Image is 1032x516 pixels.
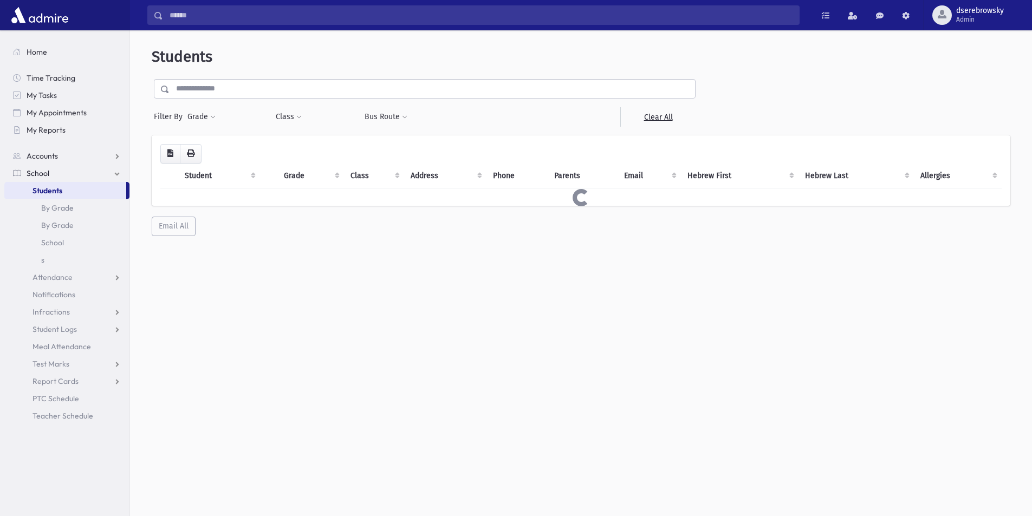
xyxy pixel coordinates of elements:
span: My Appointments [27,108,87,117]
a: Attendance [4,269,129,286]
span: School [27,168,49,178]
button: Class [275,107,302,127]
a: Meal Attendance [4,338,129,355]
th: Email [618,164,681,188]
input: Search [163,5,799,25]
span: Accounts [27,151,58,161]
a: My Reports [4,121,129,139]
span: Students [33,186,62,195]
span: Notifications [33,290,75,299]
span: Attendance [33,272,73,282]
span: Home [27,47,47,57]
span: Student Logs [33,324,77,334]
a: Test Marks [4,355,129,373]
a: Time Tracking [4,69,129,87]
th: Phone [486,164,548,188]
span: Filter By [154,111,187,122]
button: Grade [187,107,216,127]
a: School [4,234,129,251]
span: Students [152,48,212,66]
a: Home [4,43,129,61]
a: By Grade [4,217,129,234]
span: My Reports [27,125,66,135]
th: Hebrew First [681,164,798,188]
th: Allergies [914,164,1002,188]
span: dserebrowsky [956,6,1004,15]
span: Report Cards [33,376,79,386]
button: CSV [160,144,180,164]
a: Infractions [4,303,129,321]
button: Email All [152,217,196,236]
span: Teacher Schedule [33,411,93,421]
th: Student [178,164,260,188]
th: Class [344,164,405,188]
a: School [4,165,129,182]
a: By Grade [4,199,129,217]
a: Teacher Schedule [4,407,129,424]
a: My Tasks [4,87,129,104]
a: My Appointments [4,104,129,121]
a: Clear All [620,107,696,127]
a: Students [4,182,126,199]
a: Accounts [4,147,129,165]
button: Print [180,144,202,164]
span: Test Marks [33,359,69,369]
span: Time Tracking [27,73,75,83]
a: PTC Schedule [4,390,129,407]
th: Hebrew Last [799,164,914,188]
a: s [4,251,129,269]
button: Bus Route [364,107,408,127]
span: Admin [956,15,1004,24]
span: My Tasks [27,90,57,100]
span: PTC Schedule [33,394,79,403]
span: Meal Attendance [33,342,91,351]
th: Grade [277,164,343,188]
a: Notifications [4,286,129,303]
a: Report Cards [4,373,129,390]
th: Parents [548,164,618,188]
th: Address [404,164,486,188]
a: Student Logs [4,321,129,338]
span: Infractions [33,307,70,317]
img: AdmirePro [9,4,71,26]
